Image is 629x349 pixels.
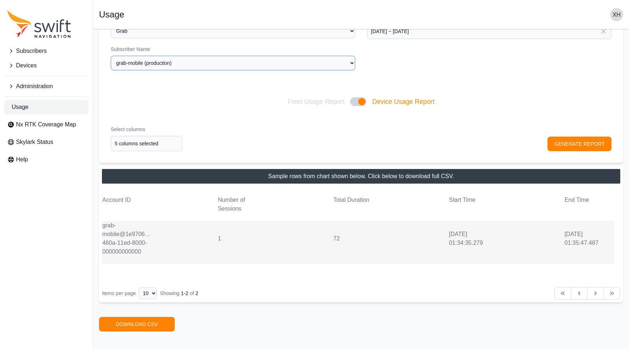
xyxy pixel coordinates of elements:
label: Subscriber Name [111,46,355,53]
td: 72 [333,234,383,243]
a: DOWNLOAD CSV [99,317,175,332]
a: Help [4,152,88,167]
input: option [111,136,182,151]
a: Skylark Status [4,135,88,149]
button: GENERATE REPORT [547,137,612,151]
h2: Sample rows from chart shown below. Click below to download full CSV. [268,172,454,181]
th: Total Duration [333,195,383,213]
td: 1 [217,234,268,243]
label: Select columns [111,126,182,133]
span: Device Usage Report [372,97,434,107]
td: 2025-10-14 01:35:47.487 [564,230,614,248]
span: Fleet Usage Report [288,97,344,107]
span: Usage [12,103,28,111]
span: Administration [16,82,53,91]
th: Number of Sessions [217,195,268,213]
span: Items per page [102,290,136,296]
th: Start Time [448,195,499,213]
span: Devices [16,61,37,70]
td: 2025-10-14 01:34:35.279 [448,230,499,248]
td: grab-mobile@1e9706ab-460a-11ed-8000-000000000000 [102,221,152,256]
div: Showing of [160,290,198,297]
button: Devices [4,58,88,73]
span: Skylark Status [16,138,53,146]
h1: Usage [99,10,124,19]
th: End Time [564,195,614,213]
select: Display Limit [139,287,157,299]
a: Usage [4,100,88,114]
a: Nx RTK Coverage Map [4,117,88,132]
span: 1 - 2 [181,290,188,296]
span: Nx RTK Coverage Map [16,120,76,129]
select: Subscriber [111,56,355,70]
input: YYYY-MM-DD ~ YYYY-MM-DD [367,24,612,39]
span: Help [16,155,28,164]
th: Account ID [102,195,152,213]
button: Administration [4,79,88,94]
span: 2 [195,290,198,296]
span: Subscribers [16,47,47,55]
img: user photo [610,8,623,21]
button: Subscribers [4,44,88,58]
select: Partner Name [111,24,355,38]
